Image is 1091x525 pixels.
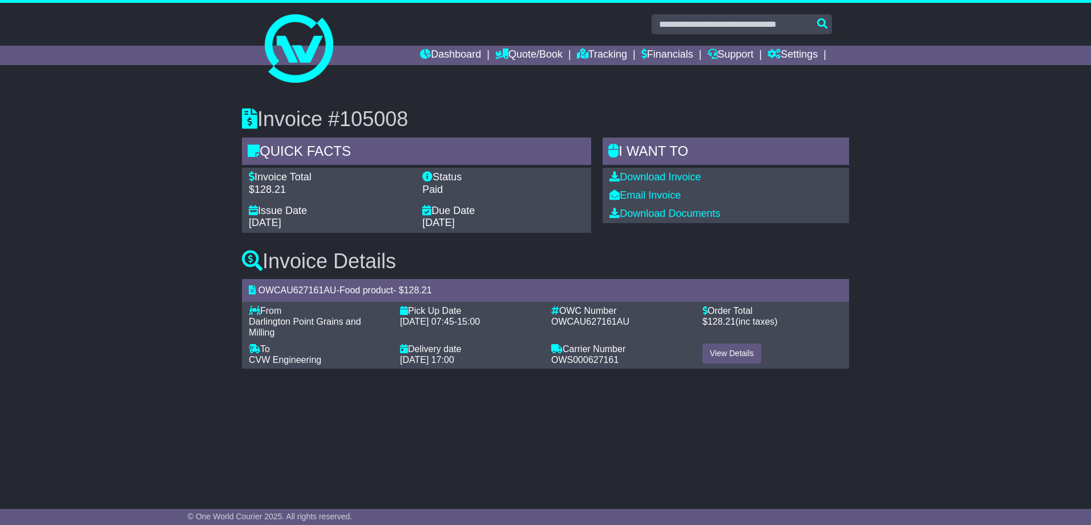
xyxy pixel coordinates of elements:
a: Download Invoice [609,171,701,183]
a: Support [708,46,754,65]
div: Invoice Total [249,171,411,184]
div: - [400,316,540,327]
a: Dashboard [420,46,481,65]
div: Due Date [422,205,584,217]
span: OWCAU627161AU [551,317,629,326]
div: Issue Date [249,205,411,217]
div: Pick Up Date [400,305,540,316]
h3: Invoice #105008 [242,108,849,131]
div: To [249,344,389,354]
a: Financials [641,46,693,65]
a: Quote/Book [495,46,563,65]
span: CVW Engineering [249,355,321,365]
a: Download Documents [609,208,720,219]
div: Paid [422,184,584,196]
span: OWCAU627161AU [258,285,336,295]
div: Carrier Number [551,344,691,354]
div: Status [422,171,584,184]
div: From [249,305,389,316]
span: 128.21 [404,285,432,295]
div: Order Total [702,305,842,316]
div: - - $ [242,279,849,301]
div: OWC Number [551,305,691,316]
div: I WANT to [603,138,849,168]
div: [DATE] [249,217,411,229]
a: View Details [702,344,761,364]
div: $ (inc taxes) [702,316,842,327]
a: Tracking [577,46,627,65]
a: Settings [767,46,818,65]
div: [DATE] [422,217,584,229]
span: 15:00 [457,317,480,326]
div: Quick Facts [242,138,591,168]
span: Darlington Point Grains and Milling [249,317,361,337]
span: Food product [340,285,393,295]
div: Delivery date [400,344,540,354]
span: © One World Courier 2025. All rights reserved. [188,512,353,521]
span: OWS000627161 [551,355,619,365]
span: [DATE] 17:00 [400,355,454,365]
a: Email Invoice [609,189,681,201]
span: [DATE] 07:45 [400,317,454,326]
span: 128.21 [708,317,736,326]
div: $128.21 [249,184,411,196]
h3: Invoice Details [242,250,849,273]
